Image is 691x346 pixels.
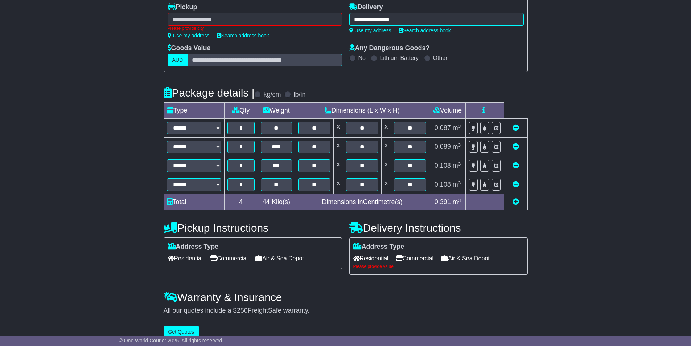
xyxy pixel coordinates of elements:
a: Remove this item [513,181,519,188]
span: m [453,162,461,169]
td: Kilo(s) [258,194,295,210]
td: x [333,138,343,156]
span: m [453,181,461,188]
td: Weight [258,103,295,119]
a: Remove this item [513,162,519,169]
label: AUD [168,54,188,66]
sup: 3 [458,161,461,167]
span: Commercial [396,253,433,264]
label: Pickup [168,3,197,11]
label: Address Type [168,243,219,251]
span: Commercial [210,253,248,264]
a: Use my address [349,28,391,33]
div: All our quotes include a $ FreightSafe warranty. [164,307,528,315]
span: Air & Sea Depot [255,253,304,264]
td: Dimensions (L x W x H) [295,103,429,119]
label: Other [433,54,448,61]
label: Address Type [353,243,404,251]
span: 250 [237,307,248,314]
span: 0.391 [435,198,451,205]
h4: Package details | [164,87,255,99]
td: x [333,175,343,194]
td: x [333,119,343,138]
a: Add new item [513,198,519,205]
td: Dimensions in Centimetre(s) [295,194,429,210]
span: 44 [263,198,270,205]
td: x [333,156,343,175]
a: Search address book [217,33,269,38]
label: lb/in [293,91,305,99]
sup: 3 [458,123,461,129]
a: Use my address [168,33,210,38]
span: Air & Sea Depot [441,253,490,264]
span: m [453,198,461,205]
sup: 3 [458,142,461,148]
span: m [453,124,461,131]
div: Please provide value [353,264,524,269]
sup: 3 [458,180,461,186]
td: x [382,175,391,194]
span: 0.108 [435,181,451,188]
td: x [382,156,391,175]
span: Residential [168,253,203,264]
td: Qty [224,103,258,119]
span: © One World Courier 2025. All rights reserved. [119,338,224,343]
label: No [358,54,366,61]
span: Residential [353,253,388,264]
button: Get Quotes [164,326,199,338]
span: 0.108 [435,162,451,169]
label: Any Dangerous Goods? [349,44,430,52]
span: 0.089 [435,143,451,150]
td: Volume [429,103,466,119]
span: 0.087 [435,124,451,131]
h4: Pickup Instructions [164,222,342,234]
div: Please provide city [168,26,342,31]
h4: Warranty & Insurance [164,291,528,303]
td: x [382,138,391,156]
td: 4 [224,194,258,210]
label: Delivery [349,3,383,11]
span: m [453,143,461,150]
h4: Delivery Instructions [349,222,528,234]
label: kg/cm [263,91,281,99]
label: Lithium Battery [380,54,419,61]
td: x [382,119,391,138]
td: Total [164,194,224,210]
label: Goods Value [168,44,211,52]
a: Remove this item [513,124,519,131]
sup: 3 [458,198,461,203]
td: Type [164,103,224,119]
a: Search address book [399,28,451,33]
a: Remove this item [513,143,519,150]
